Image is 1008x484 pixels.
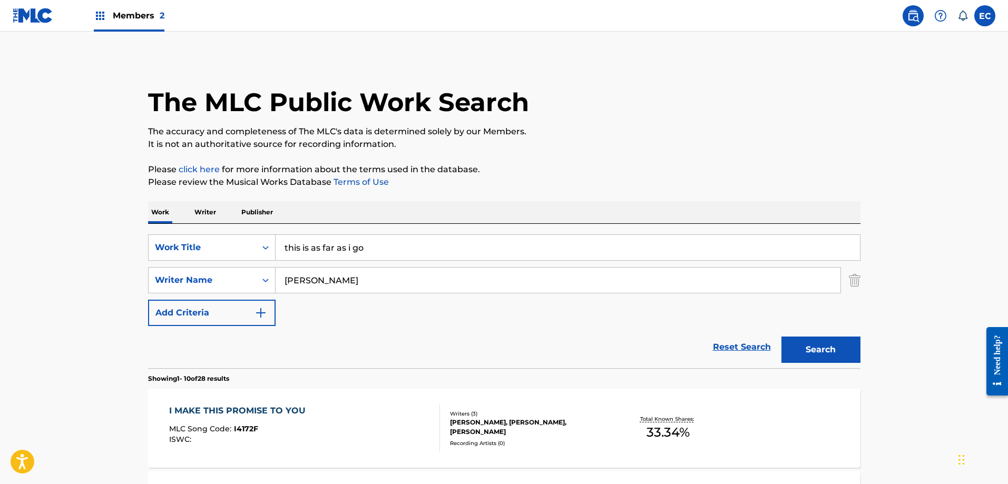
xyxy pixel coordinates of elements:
[234,424,258,433] span: I4172F
[907,9,919,22] img: search
[113,9,164,22] span: Members
[191,201,219,223] p: Writer
[169,424,234,433] span: MLC Song Code :
[148,125,860,138] p: The accuracy and completeness of The MLC's data is determined solely by our Members.
[169,434,194,444] span: ISWC :
[450,410,609,418] div: Writers ( 3 )
[160,11,164,21] span: 2
[934,9,947,22] img: help
[930,5,951,26] div: Help
[450,439,609,447] div: Recording Artists ( 0 )
[708,335,776,359] a: Reset Search
[331,177,389,187] a: Terms of Use
[450,418,609,437] div: [PERSON_NAME], [PERSON_NAME], [PERSON_NAME]
[148,201,172,223] p: Work
[238,201,276,223] p: Publisher
[148,163,860,176] p: Please for more information about the terms used in the database.
[640,415,697,423] p: Total Known Shares:
[958,444,965,476] div: Drag
[148,234,860,368] form: Search Form
[255,307,267,319] img: 9d2ae6d4665cec9f34b9.svg
[155,274,250,287] div: Writer Name
[647,423,690,442] span: 33.34 %
[978,319,1008,404] iframe: Resource Center
[903,5,924,26] a: Public Search
[179,164,220,174] a: click here
[155,241,250,254] div: Work Title
[148,86,529,118] h1: The MLC Public Work Search
[957,11,968,21] div: Notifications
[849,267,860,293] img: Delete Criterion
[148,176,860,189] p: Please review the Musical Works Database
[13,8,53,23] img: MLC Logo
[148,374,229,383] p: Showing 1 - 10 of 28 results
[974,5,995,26] div: User Menu
[955,433,1008,484] iframe: Chat Widget
[148,389,860,468] a: I MAKE THIS PROMISE TO YOUMLC Song Code:I4172FISWC:Writers (3)[PERSON_NAME], [PERSON_NAME], [PERS...
[169,404,311,417] div: I MAKE THIS PROMISE TO YOU
[94,9,106,22] img: Top Rightsholders
[781,337,860,363] button: Search
[148,300,276,326] button: Add Criteria
[148,138,860,151] p: It is not an authoritative source for recording information.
